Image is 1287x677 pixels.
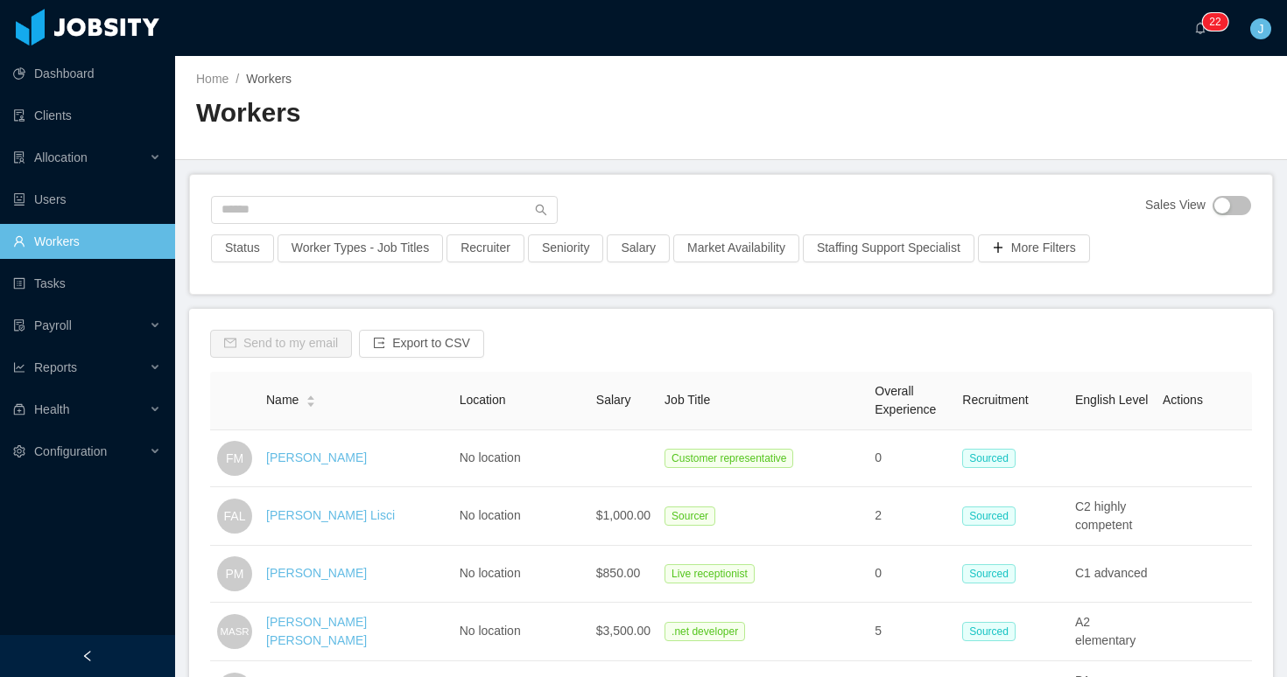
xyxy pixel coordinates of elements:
i: icon: medicine-box [13,403,25,415]
td: 0 [868,546,955,603]
td: A2 elementary [1068,603,1156,661]
i: icon: caret-down [306,400,316,405]
span: Workers [246,72,292,86]
span: Sourced [962,564,1016,583]
span: Actions [1163,393,1203,407]
td: C2 highly competent [1068,487,1156,546]
span: Payroll [34,318,72,332]
span: Health [34,402,69,416]
span: Sourcer [665,506,715,526]
button: Market Availability [673,234,799,262]
button: Recruiter [447,234,524,262]
span: Job Title [665,393,710,407]
td: C1 advanced [1068,546,1156,603]
div: Sort [306,393,316,405]
a: Sourced [962,508,1023,522]
a: icon: userWorkers [13,224,161,259]
a: [PERSON_NAME] Lisci [266,508,395,522]
span: PM [226,556,244,591]
a: [PERSON_NAME] [266,566,367,580]
td: 5 [868,603,955,661]
a: icon: robotUsers [13,182,161,217]
span: Reports [34,360,77,374]
td: No location [453,487,589,546]
span: Live receptionist [665,564,755,583]
span: Sourced [962,622,1016,641]
a: icon: pie-chartDashboard [13,56,161,91]
button: icon: exportExport to CSV [359,330,484,358]
span: Customer representative [665,449,793,468]
p: 2 [1215,13,1221,31]
button: Seniority [528,234,603,262]
a: Sourced [962,624,1023,638]
sup: 22 [1202,13,1227,31]
a: Sourced [962,566,1023,580]
span: Name [266,391,299,409]
a: Sourced [962,450,1023,464]
a: icon: profileTasks [13,266,161,301]
td: No location [453,430,589,487]
span: English Level [1075,393,1148,407]
span: / [236,72,239,86]
span: FM [226,441,243,476]
td: 0 [868,430,955,487]
span: Sales View [1145,196,1206,215]
h2: Workers [196,95,731,131]
a: Home [196,72,229,86]
span: Configuration [34,444,107,458]
span: Sourced [962,449,1016,468]
td: 2 [868,487,955,546]
span: $1,000.00 [596,508,651,522]
button: Salary [607,234,670,262]
p: 2 [1209,13,1215,31]
span: $850.00 [596,566,641,580]
i: icon: setting [13,445,25,457]
span: MASR [220,617,249,646]
a: [PERSON_NAME] [PERSON_NAME] [266,615,367,647]
td: No location [453,546,589,603]
span: FAL [224,499,246,534]
td: No location [453,603,589,661]
button: icon: plusMore Filters [978,234,1090,262]
span: Overall Experience [875,384,936,416]
span: Salary [596,393,631,407]
i: icon: file-protect [13,319,25,332]
span: Allocation [34,150,88,164]
span: Location [460,393,506,407]
i: icon: line-chart [13,361,25,373]
button: Status [211,234,274,262]
a: icon: auditClients [13,98,161,133]
i: icon: solution [13,151,25,164]
button: Staffing Support Specialist [803,234,974,262]
span: .net developer [665,622,745,641]
i: icon: caret-up [306,394,316,399]
span: $3,500.00 [596,624,651,638]
i: icon: bell [1194,22,1206,34]
span: J [1258,18,1264,39]
button: Worker Types - Job Titles [278,234,443,262]
span: Recruitment [962,393,1028,407]
i: icon: search [535,204,547,216]
span: Sourced [962,506,1016,526]
a: [PERSON_NAME] [266,450,367,464]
